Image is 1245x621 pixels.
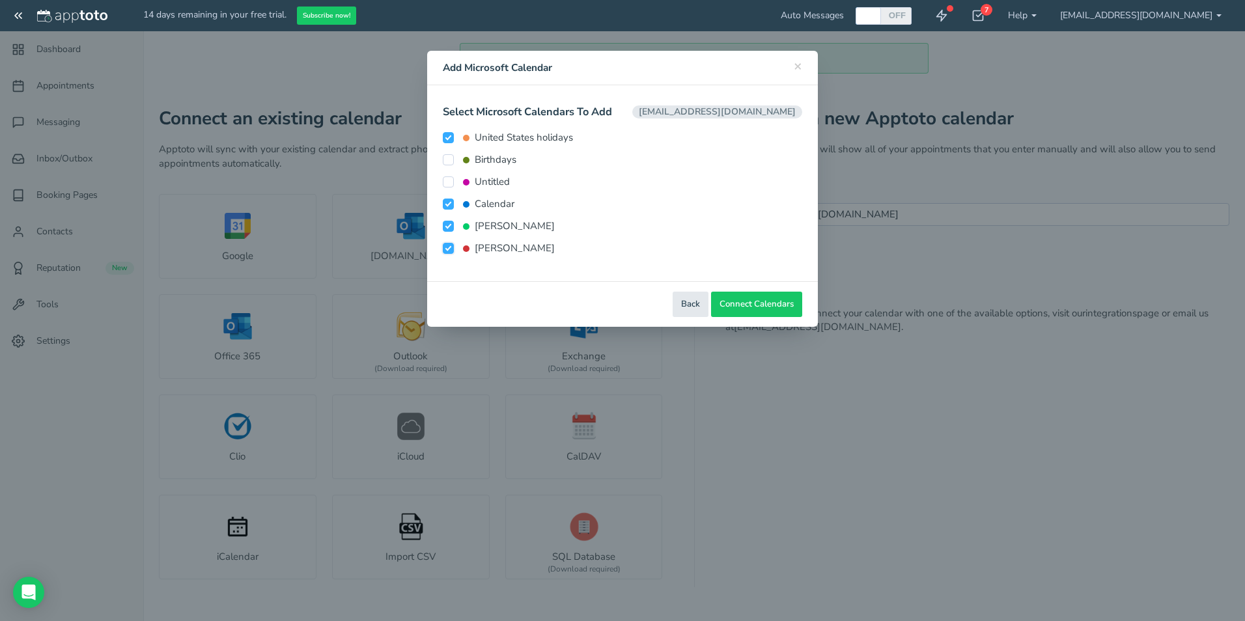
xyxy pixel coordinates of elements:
[443,153,516,167] label: Birthdays
[443,241,555,255] label: [PERSON_NAME]
[443,219,555,233] label: [PERSON_NAME]
[443,197,514,211] label: Calendar
[443,154,454,165] input: Birthdays
[443,243,454,254] input: [PERSON_NAME]
[443,131,573,145] label: United States holidays
[13,577,44,608] div: Open Intercom Messenger
[443,61,802,75] h4: Add Microsoft Calendar
[443,199,454,210] input: Calendar
[443,105,802,118] h2: Select Microsoft Calendars To Add
[632,105,802,118] span: [EMAIL_ADDRESS][DOMAIN_NAME]
[711,292,802,317] button: Connect Calendars
[443,132,454,143] input: United States holidays
[673,292,708,317] button: Back
[443,175,510,189] label: Untitled
[443,221,454,232] input: [PERSON_NAME]
[443,176,454,187] input: Untitled
[794,57,802,75] span: ×
[720,298,794,310] span: Connect Calendars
